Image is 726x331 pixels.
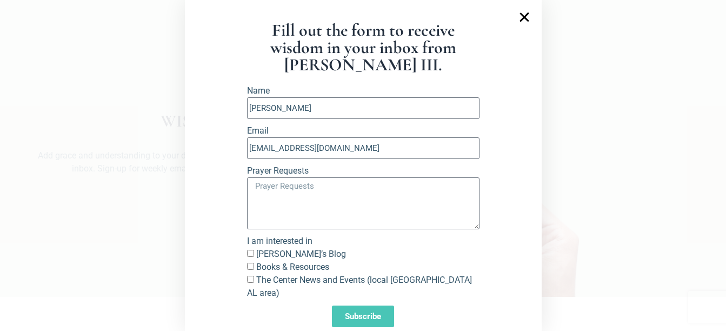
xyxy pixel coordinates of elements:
[256,249,346,259] label: [PERSON_NAME]’s Blog
[332,306,394,327] button: Subscribe
[247,84,270,97] label: Name
[345,313,381,321] span: Subscribe
[247,235,312,248] label: I am interested in
[247,275,472,298] label: The Center News and Events (local [GEOGRAPHIC_DATA] AL area)
[247,164,309,177] label: Prayer Requests
[247,97,479,119] input: Name
[256,262,329,272] label: Books & Resources
[247,124,269,137] label: Email
[247,22,479,74] h1: Fill out the form to receive wisdom in your inbox from [PERSON_NAME] III.
[518,11,531,24] a: Close
[247,137,479,159] input: Email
